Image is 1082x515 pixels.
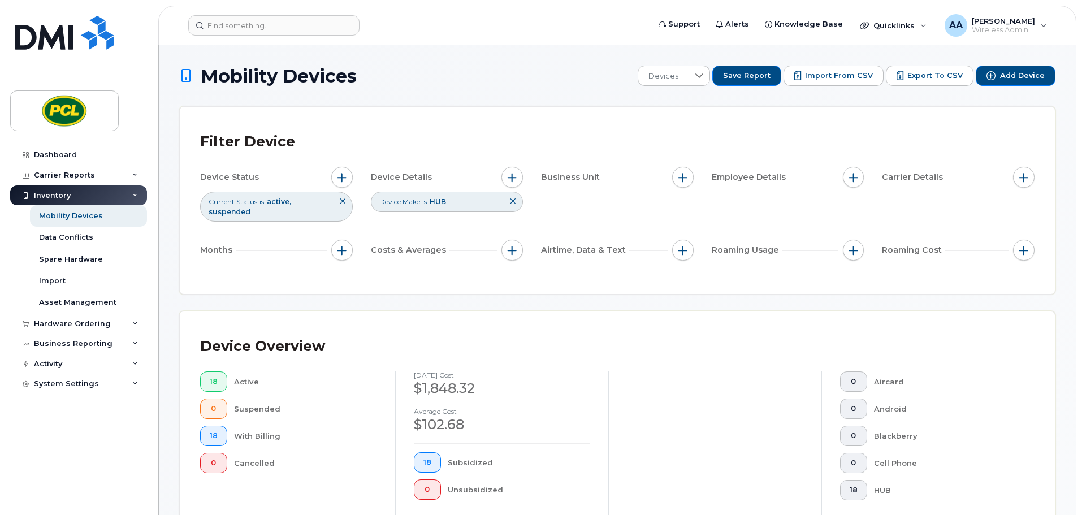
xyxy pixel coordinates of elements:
[414,415,590,434] div: $102.68
[840,399,867,419] button: 0
[712,66,781,86] button: Save Report
[907,71,963,81] span: Export to CSV
[267,197,291,206] span: active
[882,171,946,183] span: Carrier Details
[423,485,431,494] span: 0
[234,371,378,392] div: Active
[874,426,1017,446] div: Blackberry
[638,66,689,86] span: Devices
[448,479,591,500] div: Unsubsidized
[886,66,973,86] button: Export to CSV
[210,458,218,468] span: 0
[371,244,449,256] span: Costs & Averages
[414,371,590,379] h4: [DATE] cost
[712,244,782,256] span: Roaming Usage
[200,371,227,392] button: 18
[712,171,789,183] span: Employee Details
[874,480,1017,500] div: HUB
[200,453,227,473] button: 0
[840,480,867,500] button: 18
[723,71,771,81] span: Save Report
[234,399,378,419] div: Suspended
[201,66,357,86] span: Mobility Devices
[874,399,1017,419] div: Android
[234,426,378,446] div: With Billing
[541,244,629,256] span: Airtime, Data & Text
[210,377,218,386] span: 18
[200,127,295,157] div: Filter Device
[874,371,1017,392] div: Aircard
[371,171,435,183] span: Device Details
[805,71,873,81] span: Import from CSV
[414,452,441,473] button: 18
[448,452,591,473] div: Subsidized
[200,244,236,256] span: Months
[1000,71,1045,81] span: Add Device
[874,453,1017,473] div: Cell Phone
[414,479,441,500] button: 0
[850,458,858,468] span: 0
[850,431,858,440] span: 0
[430,197,446,206] span: HUB
[210,431,218,440] span: 18
[259,197,264,206] span: is
[784,66,884,86] button: Import from CSV
[840,371,867,392] button: 0
[976,66,1055,86] button: Add Device
[850,377,858,386] span: 0
[200,332,325,361] div: Device Overview
[234,453,378,473] div: Cancelled
[423,458,431,467] span: 18
[414,379,590,398] div: $1,848.32
[200,399,227,419] button: 0
[840,426,867,446] button: 0
[850,404,858,413] span: 0
[882,244,945,256] span: Roaming Cost
[200,171,262,183] span: Device Status
[414,408,590,415] h4: Average cost
[210,404,218,413] span: 0
[200,426,227,446] button: 18
[422,197,427,206] span: is
[209,197,257,206] span: Current Status
[541,171,603,183] span: Business Unit
[209,207,250,216] span: suspended
[850,486,858,495] span: 18
[840,453,867,473] button: 0
[379,197,420,206] span: Device Make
